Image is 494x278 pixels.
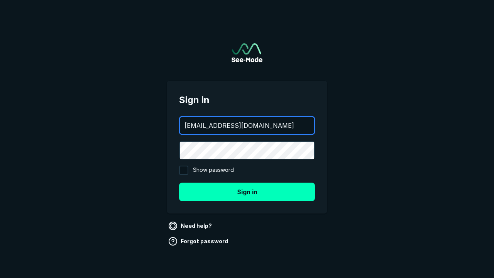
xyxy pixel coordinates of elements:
[180,117,314,134] input: your@email.com
[179,183,315,201] button: Sign in
[193,166,234,175] span: Show password
[167,220,215,232] a: Need help?
[179,93,315,107] span: Sign in
[167,235,231,247] a: Forgot password
[232,43,262,62] a: Go to sign in
[232,43,262,62] img: See-Mode Logo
